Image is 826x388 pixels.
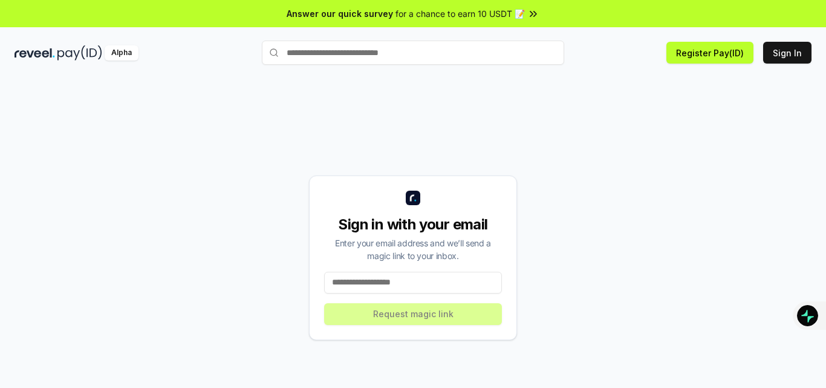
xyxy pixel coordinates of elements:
[666,42,753,64] button: Register Pay(ID)
[406,191,420,205] img: logo_small
[287,7,393,20] span: Answer our quick survey
[15,45,55,61] img: reveel_dark
[324,215,502,234] div: Sign in with your email
[763,42,811,64] button: Sign In
[395,7,525,20] span: for a chance to earn 10 USDT 📝
[57,45,102,61] img: pay_id
[105,45,138,61] div: Alpha
[324,237,502,262] div: Enter your email address and we’ll send a magic link to your inbox.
